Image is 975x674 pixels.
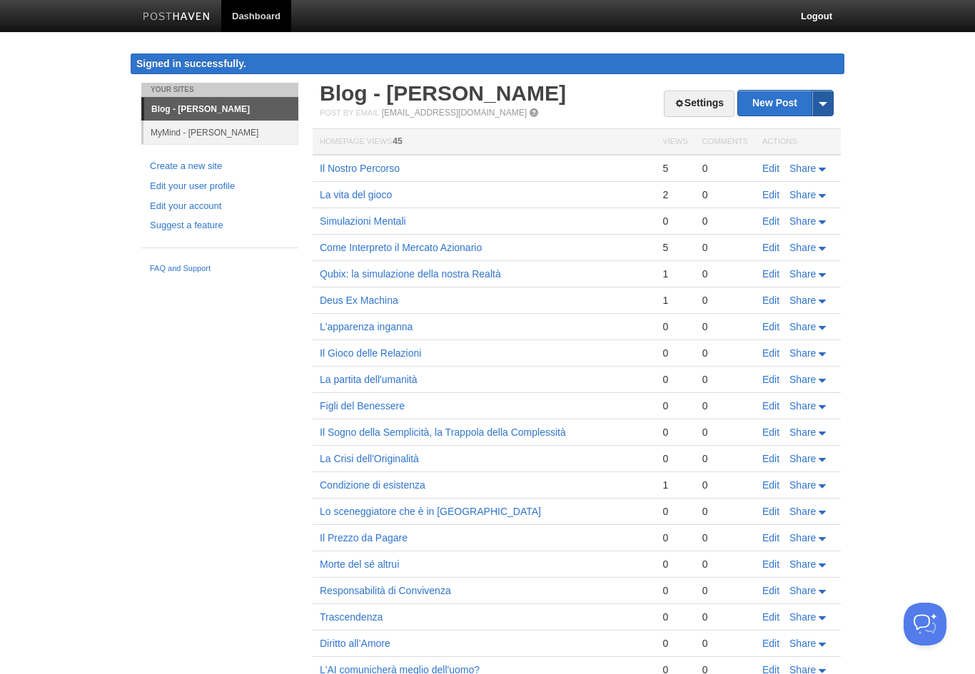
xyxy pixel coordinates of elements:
[762,347,779,359] a: Edit
[702,294,748,307] div: 0
[320,108,379,117] span: Post by Email
[702,267,748,280] div: 0
[320,638,390,649] a: Diritto all’Amore
[662,531,687,544] div: 0
[662,452,687,465] div: 0
[320,585,451,596] a: Responsabilità di Convivenza
[762,453,779,464] a: Edit
[762,506,779,517] a: Edit
[662,294,687,307] div: 1
[789,479,816,491] span: Share
[662,215,687,228] div: 0
[320,242,482,253] a: Come Interpreto il Mercato Azionario
[702,452,748,465] div: 0
[144,98,298,121] a: Blog - [PERSON_NAME]
[702,373,748,386] div: 0
[662,267,687,280] div: 1
[320,532,408,543] a: Il Prezzo da Pagare
[662,505,687,518] div: 0
[702,479,748,491] div: 0
[762,215,779,227] a: Edit
[762,295,779,306] a: Edit
[393,136,402,146] span: 45
[789,506,816,517] span: Share
[789,347,816,359] span: Share
[143,121,298,144] a: MyMind - [PERSON_NAME]
[662,373,687,386] div: 0
[762,242,779,253] a: Edit
[789,400,816,412] span: Share
[662,584,687,597] div: 0
[702,426,748,439] div: 0
[662,347,687,359] div: 0
[320,163,400,174] a: Il Nostro Percorso
[702,241,748,254] div: 0
[702,637,748,650] div: 0
[762,532,779,543] a: Edit
[320,347,421,359] a: Il Gioco delle Relazioni
[762,558,779,570] a: Edit
[762,479,779,491] a: Edit
[150,218,290,233] a: Suggest a feature
[702,584,748,597] div: 0
[141,83,298,97] li: Your Sites
[662,426,687,439] div: 0
[789,611,816,623] span: Share
[662,637,687,650] div: 0
[313,129,655,155] th: Homepage Views
[150,262,290,275] a: FAQ and Support
[320,268,501,280] a: Qubix: la simulazione della nostra Realtà
[702,347,748,359] div: 0
[320,558,399,570] a: Morte del sé altrui
[662,320,687,333] div: 0
[702,188,748,201] div: 0
[702,505,748,518] div: 0
[662,162,687,175] div: 5
[662,241,687,254] div: 5
[662,558,687,571] div: 0
[320,374,418,385] a: La partita dell'umanità
[789,585,816,596] span: Share
[695,129,755,155] th: Comments
[789,268,816,280] span: Share
[702,611,748,623] div: 0
[655,129,694,155] th: Views
[320,400,405,412] a: Figli del Benessere
[762,638,779,649] a: Edit
[320,321,413,332] a: L'apparenza inganna
[762,585,779,596] a: Edit
[320,453,419,464] a: La Crisi dell'Originalità
[320,215,406,227] a: Simulazioni Mentali
[762,163,779,174] a: Edit
[131,53,844,74] div: Signed in successfully.
[702,399,748,412] div: 0
[150,159,290,174] a: Create a new site
[150,199,290,214] a: Edit your account
[702,320,748,333] div: 0
[789,215,816,227] span: Share
[904,603,946,645] iframe: Help Scout Beacon - Open
[320,81,566,105] a: Blog - [PERSON_NAME]
[762,268,779,280] a: Edit
[664,91,734,117] a: Settings
[762,321,779,332] a: Edit
[789,321,816,332] span: Share
[150,179,290,194] a: Edit your user profile
[789,558,816,570] span: Share
[789,189,816,200] span: Share
[738,91,833,116] a: New Post
[320,189,392,200] a: La vita del gioco
[320,479,425,491] a: Condizione di esistenza
[702,162,748,175] div: 0
[789,242,816,253] span: Share
[762,611,779,623] a: Edit
[662,399,687,412] div: 0
[320,295,398,306] a: Deus Ex Machina
[762,400,779,412] a: Edit
[702,531,748,544] div: 0
[789,638,816,649] span: Share
[789,532,816,543] span: Share
[662,611,687,623] div: 0
[789,453,816,464] span: Share
[662,479,687,491] div: 1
